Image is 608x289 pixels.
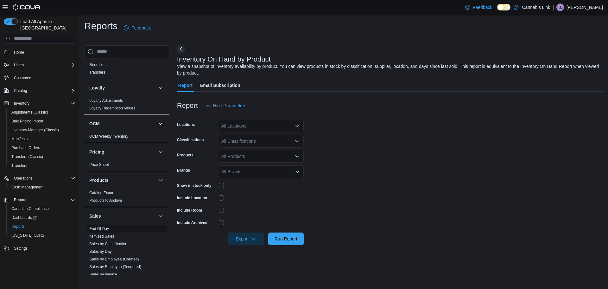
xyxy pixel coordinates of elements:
[89,106,135,111] span: Loyalty Redemption Values
[14,62,24,68] span: Users
[89,198,122,203] a: Products to Archive
[11,74,75,82] span: Customers
[157,84,164,92] button: Loyalty
[177,45,185,53] button: Next
[84,189,169,207] div: Products
[11,61,75,69] span: Users
[11,100,32,107] button: Inventory
[89,272,117,277] a: Sales by Invoice
[157,148,164,156] button: Pricing
[14,50,24,55] span: Home
[6,161,78,170] button: Transfers
[89,241,127,246] span: Sales by Classification
[1,73,78,82] button: Customers
[6,108,78,117] button: Adjustments (Classic)
[177,153,193,158] label: Products
[1,99,78,108] button: Inventory
[11,87,75,95] span: Catalog
[556,3,564,11] div: Kevin Bulario
[89,257,139,261] a: Sales by Employee (Created)
[6,152,78,161] button: Transfers (Classic)
[14,101,29,106] span: Inventory
[89,257,139,262] span: Sales by Employee (Created)
[14,197,27,202] span: Reports
[6,222,78,231] button: Reports
[89,249,112,254] span: Sales by Day
[89,62,103,67] span: Reorder
[89,55,118,59] a: Purchase Orders
[11,49,27,56] a: Home
[228,233,264,245] button: Export
[89,227,109,231] a: End Of Day
[6,213,78,222] a: Dashboards
[11,174,35,182] button: Operations
[11,233,44,238] span: [US_STATE] CCRS
[6,126,78,135] button: Inventory Manager (Classic)
[89,121,100,127] h3: OCM
[200,79,240,92] span: Email Subscription
[6,135,78,143] button: Manifests
[463,1,495,14] a: Feedback
[89,198,122,203] span: Products to Archive
[9,232,75,239] span: Washington CCRS
[89,121,155,127] button: OCM
[9,117,75,125] span: Bulk Pricing Import
[9,162,30,169] a: Transfers
[6,183,78,192] button: Cash Management
[177,220,207,225] label: Include Archived
[177,183,212,188] label: Show in stock only
[9,153,46,161] a: Transfers (Classic)
[9,108,51,116] a: Adjustments (Classic)
[295,123,300,128] button: Open list of options
[295,154,300,159] button: Open list of options
[11,245,30,252] a: Settings
[18,18,75,31] span: Load All Apps in [GEOGRAPHIC_DATA]
[9,223,27,230] a: Reports
[11,163,27,168] span: Transfers
[11,215,37,220] span: Dashboards
[11,244,75,252] span: Settings
[157,212,164,220] button: Sales
[177,168,190,173] label: Brands
[89,70,105,75] a: Transfers
[497,4,510,10] input: Dark Mode
[178,79,193,92] span: Report
[14,88,27,93] span: Catalog
[89,149,155,155] button: Pricing
[11,136,28,141] span: Manifests
[84,161,169,171] div: Pricing
[11,100,75,107] span: Inventory
[9,117,46,125] a: Bulk Pricing Import
[89,177,109,183] h3: Products
[89,134,128,139] span: OCM Weekly Inventory
[6,231,78,240] button: [US_STATE] CCRS
[11,196,75,204] span: Reports
[1,195,78,204] button: Reports
[157,120,164,128] button: OCM
[213,102,246,109] span: Hide Parameters
[13,4,41,10] img: Cova
[177,195,207,200] label: Include Location
[9,153,75,161] span: Transfers (Classic)
[9,223,75,230] span: Reports
[89,98,123,103] a: Loyalty Adjustments
[89,162,109,167] a: Price Sheet
[89,272,117,277] span: Sales by Invoice
[89,85,155,91] button: Loyalty
[9,214,39,221] a: Dashboards
[11,145,40,150] span: Purchase Orders
[11,119,43,124] span: Bulk Pricing Import
[11,224,25,229] span: Reports
[1,61,78,69] button: Users
[11,185,43,190] span: Cash Management
[89,213,155,219] button: Sales
[6,143,78,152] button: Purchase Orders
[14,176,33,181] span: Operations
[89,177,155,183] button: Products
[89,191,114,195] a: Catalog Export
[473,4,492,10] span: Feedback
[6,117,78,126] button: Bulk Pricing Import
